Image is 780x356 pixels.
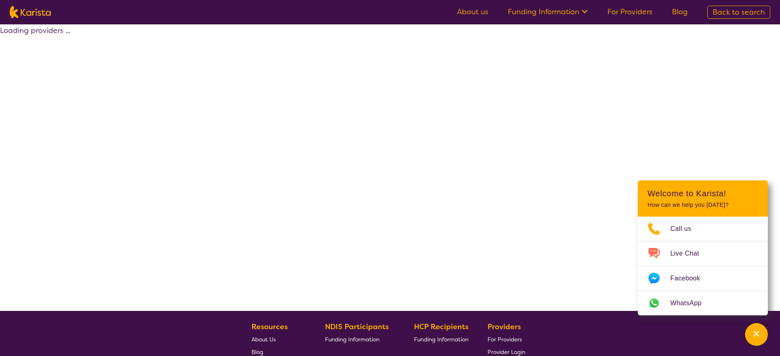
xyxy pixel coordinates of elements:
[607,7,652,17] a: For Providers
[508,7,588,17] a: Funding Information
[648,202,758,208] p: How can we help you [DATE]?
[325,322,389,332] b: NDIS Participants
[457,7,488,17] a: About us
[487,336,522,343] span: For Providers
[707,6,770,19] a: Back to search
[713,7,765,17] span: Back to search
[251,336,276,343] span: About Us
[487,322,521,332] b: Providers
[487,333,525,345] a: For Providers
[487,348,525,356] span: Provider Login
[670,272,710,284] span: Facebook
[638,291,768,315] a: Web link opens in a new tab.
[648,189,758,198] h2: Welcome to Karista!
[325,333,395,345] a: Funding Information
[670,223,701,235] span: Call us
[325,336,379,343] span: Funding Information
[414,322,468,332] b: HCP Recipients
[638,217,768,315] ul: Choose channel
[414,333,468,345] a: Funding Information
[251,322,288,332] b: Resources
[638,180,768,315] div: Channel Menu
[414,336,468,343] span: Funding Information
[670,297,711,309] span: WhatsApp
[251,333,306,345] a: About Us
[10,6,51,18] img: Karista logo
[251,348,263,356] span: Blog
[670,247,709,260] span: Live Chat
[745,323,768,346] button: Channel Menu
[672,7,688,17] a: Blog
